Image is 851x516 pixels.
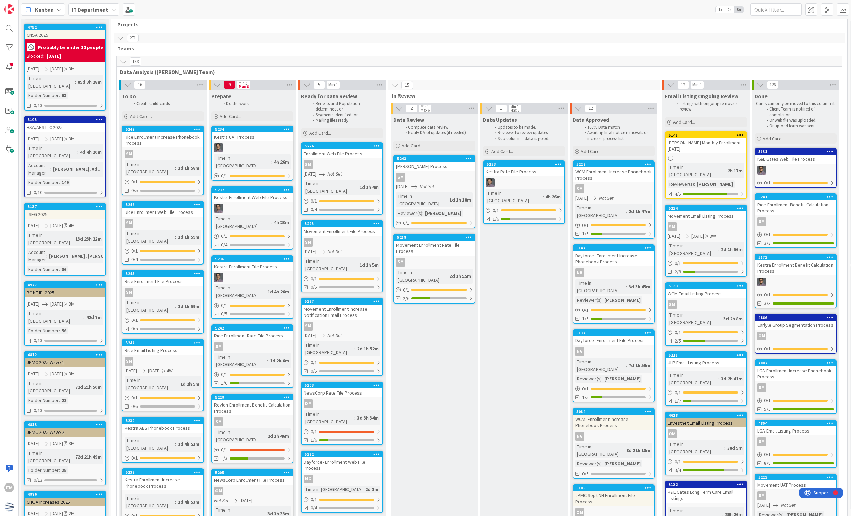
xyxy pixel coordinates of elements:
i: Not Set [420,183,434,190]
div: Max 6 [239,85,249,88]
div: 0/1 [212,232,293,241]
li: 100% Data match [581,125,654,130]
li: Do the work [220,101,292,106]
div: 5223Movement UAT Process [755,474,836,489]
div: 5132K&L Gates Long Term Care Email Listings [666,481,746,503]
div: [PERSON_NAME] Monthly Enrollment - [DATE] [666,138,746,153]
div: SM [755,491,836,500]
div: 5133 [666,283,746,289]
div: 0/1 [573,221,654,230]
div: 0/1 [666,388,746,397]
div: [PERSON_NAME], Ad... [51,165,103,173]
span: : [725,167,726,175]
div: 0/1 [122,247,203,255]
div: 5237Kestra Enrollment Web File Process [212,187,293,202]
div: 5243 [394,156,475,162]
div: 4813JPMC 2025 Wave 2 [25,422,105,437]
div: 5131 [758,149,836,154]
span: Prepare [211,93,231,100]
div: 0/1 [394,219,475,228]
div: 5227 [302,298,382,305]
div: 0/1 [755,345,836,353]
div: 5172Kestra Enrollment Benefit Calculation Process [755,254,836,275]
i: Not Set [327,171,342,177]
div: 5243[PERSON_NAME] Process [394,156,475,171]
div: 0/1 [755,450,836,459]
div: SM [755,217,836,226]
div: 5244Rice Email Listing Process [122,340,203,355]
span: [DATE] [27,135,39,142]
div: Max 6 [421,108,430,112]
span: Add Card... [763,136,785,142]
div: 0/1 [302,427,382,436]
img: CS [214,204,223,213]
div: Time in [GEOGRAPHIC_DATA] [27,144,77,159]
span: 5 [313,81,325,89]
div: Time in [GEOGRAPHIC_DATA] [304,180,357,195]
div: Time in [GEOGRAPHIC_DATA] [668,163,725,178]
div: 5134Dayforce- Enrollment File Process [573,330,654,345]
div: NG [302,475,382,483]
div: 0/1 [302,358,382,367]
span: Add Card... [673,119,695,125]
div: 5239Kestra ABS Phonebook Process [122,417,203,433]
div: 5228 [573,161,654,167]
span: [DATE] [304,170,316,178]
div: CS [212,143,293,152]
span: 1 [495,104,507,113]
img: CS [214,143,223,152]
div: NG [573,268,654,277]
div: SM [666,222,746,231]
span: 0 / 1 [764,179,771,186]
div: 5203 [302,382,382,388]
div: SM [122,357,203,366]
div: 5084WCM- Enrollment Increase Phonebook Process [573,409,654,430]
div: Time in [GEOGRAPHIC_DATA] [214,154,271,169]
div: SM [122,219,203,228]
div: 5137 [25,204,105,210]
div: 4812 [25,352,105,358]
div: 3M [69,65,75,73]
span: 0/13 [34,102,42,109]
div: Min 1 [692,83,702,87]
div: OM [755,332,836,340]
div: 4812JPMC 2025 Wave 1 [25,352,105,367]
div: 5144Dayforce- Enrollment Increase Phonebook Process [573,245,654,266]
img: avatar [4,502,14,512]
div: SM [212,342,293,351]
div: SM [302,238,382,247]
div: SM [573,184,654,193]
span: 126 [767,81,778,89]
li: Mailing files ready [309,118,382,123]
div: 5234 [212,126,293,132]
p: Cards can only be moved to this column if: [756,101,835,106]
div: 5225Movement Enrollment File Process [302,221,382,236]
li: Segments identified, or [309,112,382,118]
div: 5224Movement Email Listing Process [666,205,746,220]
div: 0/1 [394,286,475,294]
div: 5247Rice Enrollment Increase Phonebook Process [122,126,203,147]
div: 5109JPMC Sept NH Enrollment File Process [573,485,654,506]
div: 5195HSA/AHS LTC 2025 [25,117,105,132]
div: 5141[PERSON_NAME] Monthly Enrollment - [DATE] [666,132,746,153]
div: SM [125,150,133,158]
span: : [77,148,78,156]
div: 4976CHOA Increases 2025 [25,491,105,506]
span: [DATE] [50,135,63,142]
div: 5133WCM Email Listing Process [666,283,746,298]
span: Add Card... [402,143,423,149]
div: NG [573,347,654,356]
div: 5223 [755,474,836,480]
div: 0/1 [573,306,654,314]
div: 5228 [576,162,654,167]
div: 5238 [122,469,203,475]
div: SM [575,184,584,193]
div: Max 6 [510,108,519,112]
div: SM [666,300,746,309]
span: 271 [127,34,139,42]
div: NG [573,432,654,441]
span: Data Review [393,116,424,123]
div: 5131 [755,149,836,155]
div: 5211ULP Email Listing Process [666,352,746,367]
b: Probably be under 10 people [38,45,103,50]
